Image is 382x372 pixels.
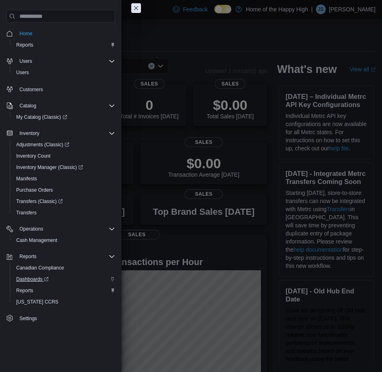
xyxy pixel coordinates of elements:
[16,128,115,138] span: Inventory
[16,224,115,234] span: Operations
[13,185,56,195] a: Purchase Orders
[13,140,73,150] a: Adjustments (Classic)
[16,69,29,76] span: Users
[13,208,115,218] span: Transfers
[19,253,36,260] span: Reports
[3,251,118,262] button: Reports
[13,197,115,206] span: Transfers (Classic)
[16,56,115,66] span: Users
[16,42,33,48] span: Reports
[3,28,118,39] button: Home
[13,208,40,218] a: Transfers
[16,252,115,261] span: Reports
[19,30,32,37] span: Home
[16,128,43,138] button: Inventory
[13,68,115,77] span: Users
[13,40,115,50] span: Reports
[131,3,141,13] button: Close this dialog
[16,175,37,182] span: Manifests
[3,83,118,95] button: Customers
[13,263,67,273] a: Canadian Compliance
[16,198,63,205] span: Transfers (Classic)
[13,151,54,161] a: Inventory Count
[10,262,118,274] button: Canadian Compliance
[3,128,118,139] button: Inventory
[3,100,118,111] button: Catalog
[13,151,115,161] span: Inventory Count
[16,210,36,216] span: Transfers
[16,224,47,234] button: Operations
[13,185,115,195] span: Purchase Orders
[19,226,43,232] span: Operations
[19,86,43,93] span: Customers
[13,286,36,295] a: Reports
[13,162,86,172] a: Inventory Manager (Classic)
[16,265,64,271] span: Canadian Compliance
[13,68,32,77] a: Users
[16,153,51,159] span: Inventory Count
[3,223,118,235] button: Operations
[19,103,36,109] span: Catalog
[13,197,66,206] a: Transfers (Classic)
[13,112,115,122] span: My Catalog (Classic)
[10,235,118,246] button: Cash Management
[13,140,115,150] span: Adjustments (Classic)
[16,84,115,94] span: Customers
[16,101,39,111] button: Catalog
[16,237,57,244] span: Cash Management
[10,139,118,150] a: Adjustments (Classic)
[16,114,67,120] span: My Catalog (Classic)
[10,111,118,123] a: My Catalog (Classic)
[10,274,118,285] a: Dashboards
[3,312,118,324] button: Settings
[13,274,115,284] span: Dashboards
[16,252,40,261] button: Reports
[16,164,83,171] span: Inventory Manager (Classic)
[19,58,32,64] span: Users
[10,196,118,207] a: Transfers (Classic)
[10,296,118,308] button: [US_STATE] CCRS
[10,150,118,162] button: Inventory Count
[16,313,115,323] span: Settings
[16,28,115,38] span: Home
[10,162,118,173] a: Inventory Manager (Classic)
[16,287,33,294] span: Reports
[13,235,115,245] span: Cash Management
[13,174,115,184] span: Manifests
[13,162,115,172] span: Inventory Manager (Classic)
[16,187,53,193] span: Purchase Orders
[16,314,40,323] a: Settings
[16,56,35,66] button: Users
[16,299,58,305] span: [US_STATE] CCRS
[10,285,118,296] button: Reports
[19,315,37,322] span: Settings
[10,173,118,184] button: Manifests
[16,141,69,148] span: Adjustments (Classic)
[13,286,115,295] span: Reports
[13,40,36,50] a: Reports
[16,29,36,38] a: Home
[10,207,118,218] button: Transfers
[16,85,46,94] a: Customers
[13,274,52,284] a: Dashboards
[13,174,40,184] a: Manifests
[19,130,39,137] span: Inventory
[16,276,49,282] span: Dashboards
[13,263,115,273] span: Canadian Compliance
[16,101,115,111] span: Catalog
[10,184,118,196] button: Purchase Orders
[13,297,115,307] span: Washington CCRS
[10,67,118,78] button: Users
[13,297,62,307] a: [US_STATE] CCRS
[6,24,115,326] nav: Complex example
[10,39,118,51] button: Reports
[13,235,60,245] a: Cash Management
[13,112,70,122] a: My Catalog (Classic)
[3,56,118,67] button: Users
